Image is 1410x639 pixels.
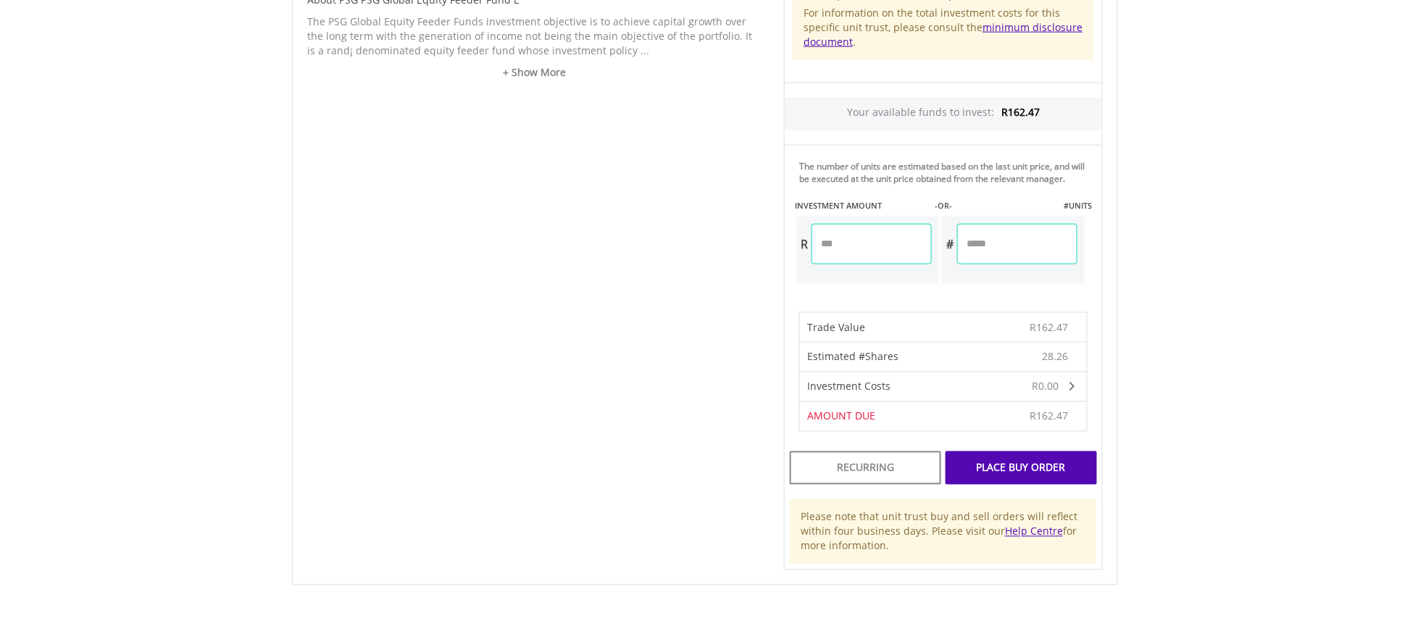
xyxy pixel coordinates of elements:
span: Estimated #Shares [807,350,898,364]
div: # [942,224,957,264]
span: R162.47 [1030,320,1068,334]
a: minimum disclosure document [804,20,1082,49]
div: R [796,224,812,264]
span: R162.47 [1001,105,1040,119]
p: The PSG Global Equity Feeder Funds investment objective is to achieve capital growth over the lon... [307,14,762,58]
p: For information on the total investment costs for this specific unit trust, please consult the . [804,6,1083,49]
div: Please note that unit trust buy and sell orders will reflect within four business days. Please vi... [790,499,1097,564]
a: Help Centre [1005,525,1063,538]
a: + Show More [307,65,762,80]
div: Your available funds to invest: [785,98,1102,130]
span: AMOUNT DUE [807,409,875,423]
label: #UNITS [1064,200,1092,212]
span: R162.47 [1030,409,1068,423]
span: Trade Value [807,320,865,334]
label: INVESTMENT AMOUNT [795,200,882,212]
div: Place Buy Order [946,451,1097,485]
div: The number of units are estimated based on the last unit price, and will be executed at the unit ... [799,160,1096,185]
span: R0.00 [1032,380,1059,393]
span: 28.26 [1042,350,1068,364]
div: Recurring [790,451,941,485]
label: -OR- [935,200,952,212]
span: Investment Costs [807,380,890,393]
